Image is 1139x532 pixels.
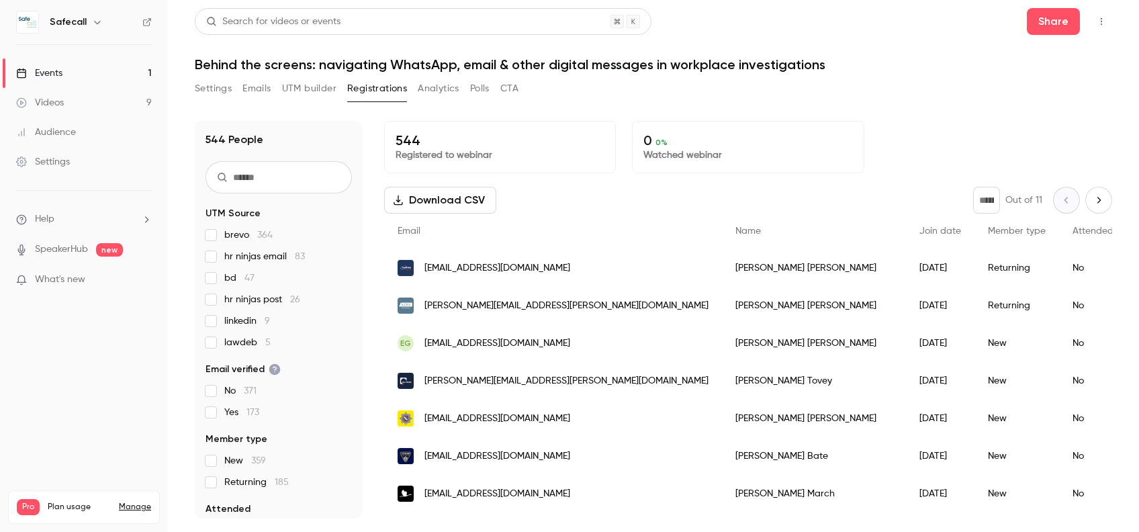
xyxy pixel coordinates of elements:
[974,324,1059,362] div: New
[224,384,257,398] span: No
[1073,226,1113,236] span: Attended
[974,475,1059,513] div: New
[16,66,62,80] div: Events
[35,212,54,226] span: Help
[643,132,852,148] p: 0
[119,502,151,513] a: Manage
[35,242,88,257] a: SpeakerHub
[974,400,1059,437] div: New
[246,408,259,417] span: 173
[224,314,270,328] span: linkedin
[470,78,490,99] button: Polls
[722,249,906,287] div: [PERSON_NAME] [PERSON_NAME]
[974,362,1059,400] div: New
[735,226,761,236] span: Name
[224,454,266,468] span: New
[424,299,709,313] span: [PERSON_NAME][EMAIL_ADDRESS][PERSON_NAME][DOMAIN_NAME]
[974,249,1059,287] div: Returning
[275,478,289,487] span: 185
[398,448,414,464] img: clevelandfire.gov.uk
[384,187,496,214] button: Download CSV
[398,226,420,236] span: Email
[400,337,411,349] span: EG
[224,476,289,489] span: Returning
[906,362,974,400] div: [DATE]
[655,138,668,147] span: 0 %
[722,475,906,513] div: [PERSON_NAME] March
[17,11,38,33] img: Safecall
[347,78,407,99] button: Registrations
[424,487,570,501] span: [EMAIL_ADDRESS][DOMAIN_NAME]
[224,336,271,349] span: lawdeb
[17,499,40,515] span: Pro
[16,155,70,169] div: Settings
[974,437,1059,475] div: New
[722,400,906,437] div: [PERSON_NAME] [PERSON_NAME]
[242,78,271,99] button: Emails
[295,252,305,261] span: 83
[398,298,414,314] img: acro.aero
[1059,249,1127,287] div: No
[722,324,906,362] div: [PERSON_NAME] [PERSON_NAME]
[396,132,604,148] p: 544
[424,261,570,275] span: [EMAIL_ADDRESS][DOMAIN_NAME]
[206,15,340,29] div: Search for videos or events
[1059,400,1127,437] div: No
[398,486,414,502] img: silvercrane.co.uk
[290,295,300,304] span: 26
[224,293,300,306] span: hr ninjas post
[244,273,255,283] span: 47
[398,373,414,389] img: dlapiper.com
[398,410,414,427] img: merseyfire.gov.uk
[16,126,76,139] div: Audience
[206,433,267,446] span: Member type
[282,78,336,99] button: UTM builder
[906,437,974,475] div: [DATE]
[48,502,111,513] span: Plan usage
[424,337,570,351] span: [EMAIL_ADDRESS][DOMAIN_NAME]
[906,400,974,437] div: [DATE]
[396,148,604,162] p: Registered to webinar
[418,78,459,99] button: Analytics
[265,316,270,326] span: 9
[96,243,123,257] span: new
[251,456,266,465] span: 359
[195,56,1112,73] h1: Behind the screens: navigating WhatsApp, email & other digital messages in workplace investigations
[398,260,414,276] img: thornsds.co.uk
[988,226,1046,236] span: Member type
[206,502,250,516] span: Attended
[1059,475,1127,513] div: No
[643,148,852,162] p: Watched webinar
[206,363,281,376] span: Email verified
[1085,187,1112,214] button: Next page
[136,274,152,286] iframe: Noticeable Trigger
[722,362,906,400] div: [PERSON_NAME] Tovey
[424,412,570,426] span: [EMAIL_ADDRESS][DOMAIN_NAME]
[1059,362,1127,400] div: No
[206,207,261,220] span: UTM Source
[906,249,974,287] div: [DATE]
[1059,287,1127,324] div: No
[50,15,87,29] h6: Safecall
[206,132,263,148] h1: 544 People
[195,78,232,99] button: Settings
[16,212,152,226] li: help-dropdown-opener
[906,287,974,324] div: [DATE]
[1005,193,1042,207] p: Out of 11
[224,406,259,419] span: Yes
[1059,324,1127,362] div: No
[265,338,271,347] span: 5
[224,228,273,242] span: brevo
[257,230,273,240] span: 364
[906,324,974,362] div: [DATE]
[1059,437,1127,475] div: No
[906,475,974,513] div: [DATE]
[424,449,570,463] span: [EMAIL_ADDRESS][DOMAIN_NAME]
[16,96,64,109] div: Videos
[722,287,906,324] div: [PERSON_NAME] [PERSON_NAME]
[974,287,1059,324] div: Returning
[1027,8,1080,35] button: Share
[224,271,255,285] span: bd
[919,226,961,236] span: Join date
[35,273,85,287] span: What's new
